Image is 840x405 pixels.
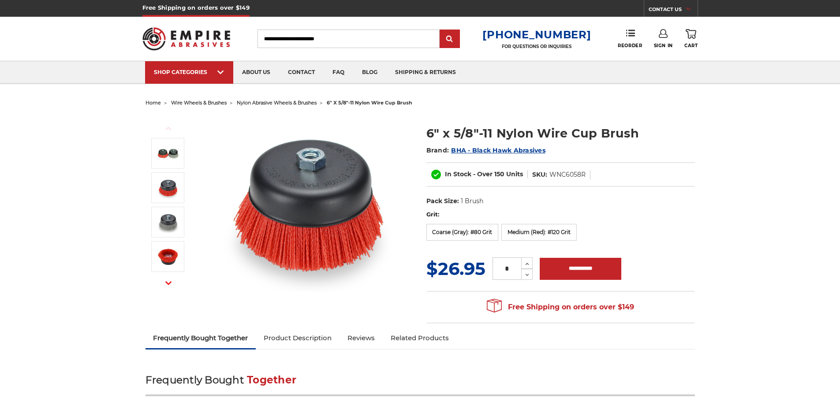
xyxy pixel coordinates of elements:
dd: 1 Brush [461,197,483,206]
img: 6" x 5/8"-11 Nylon Wire Wheel Cup Brushes [221,115,397,292]
a: Frequently Bought Together [146,328,256,348]
span: In Stock [445,170,471,178]
a: Reorder [618,29,642,48]
a: wire wheels & brushes [171,100,227,106]
a: blog [353,61,386,84]
span: $26.95 [426,258,485,279]
button: Previous [158,119,179,138]
a: faq [324,61,353,84]
a: Related Products [383,328,457,348]
a: Cart [684,29,698,48]
span: 6" x 5/8"-11 nylon wire cup brush [327,100,412,106]
button: Next [158,274,179,293]
span: Free Shipping on orders over $149 [487,298,634,316]
a: about us [233,61,279,84]
p: FOR QUESTIONS OR INQUIRIES [482,44,591,49]
img: Empire Abrasives [142,22,231,56]
a: Product Description [256,328,340,348]
dd: WNC6058R [549,170,586,179]
span: Reorder [618,43,642,48]
span: Sign In [654,43,673,48]
dt: SKU: [532,170,547,179]
a: CONTACT US [649,4,698,17]
span: - Over [473,170,493,178]
span: Units [506,170,523,178]
span: Cart [684,43,698,48]
div: SHOP CATEGORIES [154,69,224,75]
a: shipping & returns [386,61,465,84]
img: 6" Nylon Cup Brush, red medium [157,177,179,199]
span: Brand: [426,146,449,154]
span: Together [247,374,296,386]
a: Reviews [340,328,383,348]
input: Submit [441,30,459,48]
img: 6" Nylon Cup Brush, gray coarse [157,211,179,233]
a: contact [279,61,324,84]
span: 150 [494,170,504,178]
h1: 6" x 5/8"-11 Nylon Wire Cup Brush [426,125,695,142]
dt: Pack Size: [426,197,459,206]
a: BHA - Black Hawk Abrasives [451,146,545,154]
a: [PHONE_NUMBER] [482,28,591,41]
img: 6" x 5/8"-11 Nylon Wire Wheel Cup Brushes [157,142,179,164]
label: Grit: [426,210,695,219]
span: Frequently Bought [146,374,244,386]
a: nylon abrasive wheels & brushes [237,100,317,106]
img: red nylon wire bristle cup brush 6 inch [157,245,179,268]
a: home [146,100,161,106]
